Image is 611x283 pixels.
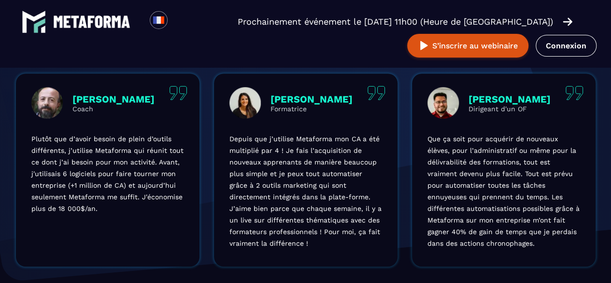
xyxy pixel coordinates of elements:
[418,40,430,52] img: play
[176,16,183,28] input: Search for option
[427,133,580,249] p: Que ça soit pour acquérir de nouveaux élèves, pour l’administratif ou même pour la délivrabilité ...
[168,11,191,32] div: Search for option
[565,86,583,100] img: quote
[563,16,572,27] img: arrow-right
[238,15,553,29] p: Prochainement événement le [DATE] 11h00 (Heure de [GEOGRAPHIC_DATA])
[270,93,353,105] p: [PERSON_NAME]
[229,87,261,119] img: profile
[72,105,155,113] p: Coach
[407,34,528,58] button: S’inscrire au webinaire
[53,15,130,28] img: logo
[367,86,385,100] img: quote
[427,87,459,119] img: profile
[536,35,597,57] a: Connexion
[22,10,46,34] img: logo
[72,93,155,105] p: [PERSON_NAME]
[229,133,382,249] p: Depuis que j’utilise Metaforma mon CA a été multiplié par 4 ! Je fais l’acquisition de nouveaux a...
[469,93,551,105] p: [PERSON_NAME]
[153,14,165,26] img: fr
[31,133,184,214] p: Plutôt que d’avoir besoin de plein d’outils différents, j’utilise Metaforma qui réunit tout ce do...
[270,105,353,113] p: Formatrice
[31,87,63,119] img: profile
[469,105,551,113] p: Dirigeant d'un OF
[169,86,187,100] img: quote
